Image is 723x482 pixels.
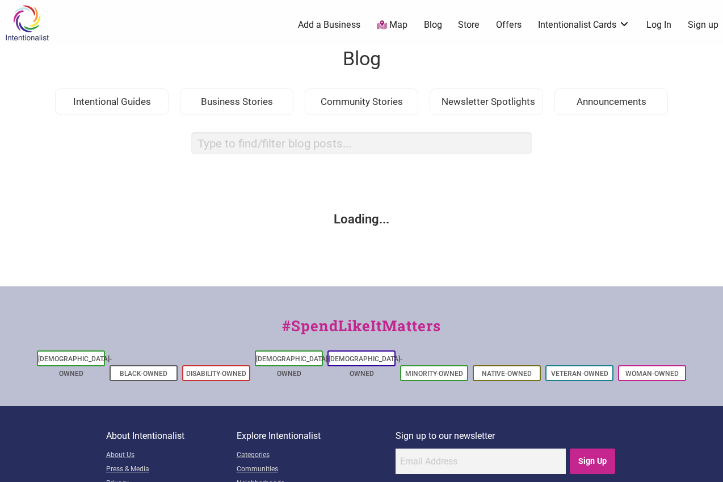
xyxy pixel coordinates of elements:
[106,449,237,463] a: About Us
[396,429,617,443] p: Sign up to our newsletter
[256,355,330,378] a: [DEMOGRAPHIC_DATA]-Owned
[11,175,712,264] div: Loading...
[329,355,402,378] a: [DEMOGRAPHIC_DATA]-Owned
[191,132,532,154] input: search box
[237,429,396,443] p: Explore Intentionalist
[424,19,442,31] a: Blog
[55,88,169,116] div: Intentional Guides
[482,370,532,378] a: Native-Owned
[688,19,718,31] a: Sign up
[551,370,608,378] a: Veteran-Owned
[646,19,671,31] a: Log In
[305,88,418,116] div: Community Stories
[298,19,360,31] a: Add a Business
[458,19,480,31] a: Store
[538,19,630,31] a: Intentionalist Cards
[106,429,237,443] p: About Intentionalist
[186,370,246,378] a: Disability-Owned
[625,370,679,378] a: Woman-Owned
[405,370,463,378] a: Minority-Owned
[396,449,566,474] input: Email Address
[430,88,543,116] div: Newsletter Spotlights
[496,19,522,31] a: Offers
[377,19,407,32] a: Map
[180,88,293,116] div: Business Stories
[106,463,237,477] a: Press & Media
[38,355,112,378] a: [DEMOGRAPHIC_DATA]-Owned
[23,45,700,73] h1: Blog
[570,449,616,474] input: Sign Up
[554,88,668,116] div: Announcements
[120,370,167,378] a: Black-Owned
[237,463,396,477] a: Communities
[237,449,396,463] a: Categories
